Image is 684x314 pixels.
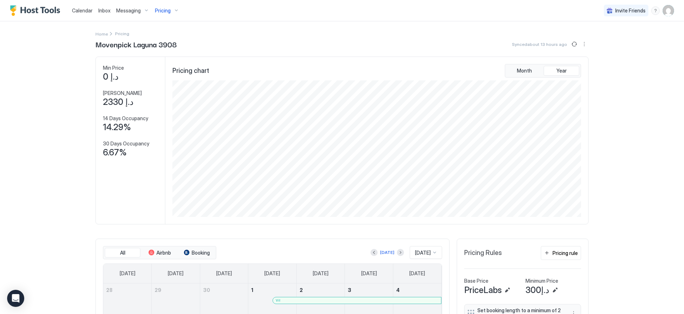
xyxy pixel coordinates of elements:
[512,42,567,47] span: Synced about 13 hours ago
[396,287,400,293] span: 4
[103,140,149,147] span: 30 Days Occupancy
[103,71,119,82] span: د.إ 0
[402,264,432,283] a: Saturday
[651,6,660,15] div: menu
[251,287,253,293] span: 1
[297,283,345,297] a: October 2, 2025
[393,283,441,297] a: October 4, 2025
[103,246,216,260] div: tab-group
[103,115,148,122] span: 14 Days Occupancy
[152,283,200,297] a: September 29, 2025
[7,290,24,307] div: Open Intercom Messenger
[507,66,542,76] button: Month
[95,30,108,37] div: Breadcrumb
[103,90,142,96] span: [PERSON_NAME]
[570,40,579,48] button: Sync prices
[203,287,210,293] span: 30
[464,249,502,257] span: Pricing Rules
[106,287,113,293] span: 28
[525,285,549,296] span: د.إ300
[172,67,209,75] span: Pricing chart
[525,278,558,284] span: Minimum Price
[276,298,438,303] div: Vil
[313,270,328,277] span: [DATE]
[95,30,108,37] a: Home
[615,7,646,14] span: Invite Friends
[264,270,280,277] span: [DATE]
[556,68,567,74] span: Year
[503,286,512,294] button: Edit
[370,249,378,256] button: Previous month
[161,264,191,283] a: Monday
[544,66,579,76] button: Year
[553,249,578,257] div: Pricing rule
[142,248,177,258] button: Airbnb
[103,122,131,133] span: 14.29%
[306,264,336,283] a: Thursday
[192,250,210,256] span: Booking
[379,248,395,257] button: [DATE]
[209,264,239,283] a: Tuesday
[248,283,296,297] a: October 1, 2025
[397,249,404,256] button: Next month
[155,287,161,293] span: 29
[276,298,280,303] span: Vil
[98,7,110,14] a: Inbox
[354,264,384,283] a: Friday
[72,7,93,14] a: Calendar
[95,31,108,37] span: Home
[200,283,248,297] a: September 30, 2025
[517,68,532,74] span: Month
[345,283,393,297] a: October 3, 2025
[179,248,214,258] button: Booking
[10,5,63,16] a: Host Tools Logo
[361,270,377,277] span: [DATE]
[155,7,171,14] span: Pricing
[663,5,674,16] div: User profile
[505,64,581,78] div: tab-group
[348,287,351,293] span: 3
[415,250,431,256] span: [DATE]
[380,249,394,256] div: [DATE]
[168,270,183,277] span: [DATE]
[120,270,135,277] span: [DATE]
[300,287,303,293] span: 2
[541,246,581,260] button: Pricing rule
[216,270,232,277] span: [DATE]
[113,264,142,283] a: Sunday
[464,285,502,296] span: PriceLabs
[580,40,589,48] div: menu
[103,97,134,107] span: د.إ 2330
[116,7,141,14] span: Messaging
[103,65,124,71] span: Min Price
[95,39,177,49] span: Movenpick Laguna 3908
[120,250,125,256] span: All
[409,270,425,277] span: [DATE]
[115,31,129,36] span: Breadcrumb
[257,264,287,283] a: Wednesday
[551,286,559,294] button: Edit
[464,278,488,284] span: Base Price
[103,283,151,297] a: September 28, 2025
[105,248,140,258] button: All
[156,250,171,256] span: Airbnb
[103,147,127,158] span: 6.67%
[580,40,589,48] button: More options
